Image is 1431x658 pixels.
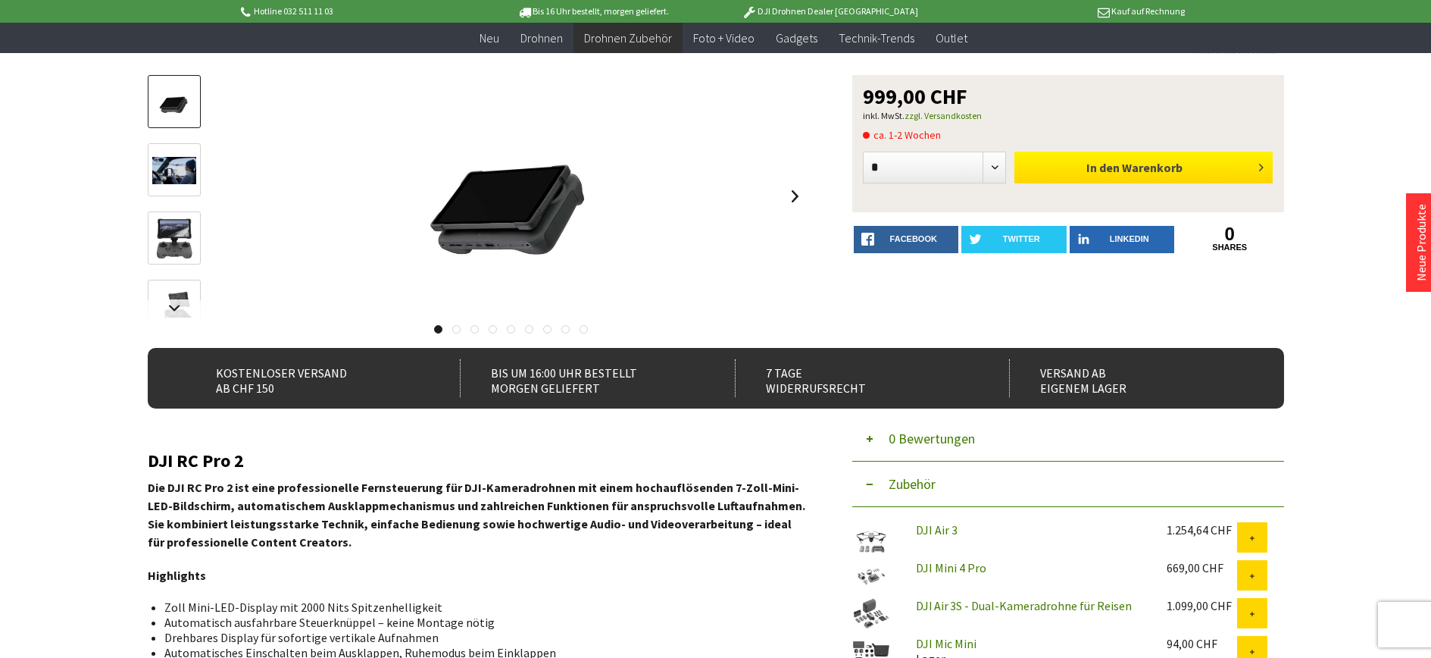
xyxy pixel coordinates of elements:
a: Drohnen Zubehör [573,23,683,54]
a: facebook [854,226,959,253]
li: Zoll Mini-LED-Display mit 2000 Nits Spitzenhelligkeit [164,600,795,615]
strong: Die DJI RC Pro 2 ist eine professionelle Fernsteuerung für DJI-Kameradrohnen mit einem hochauflös... [148,480,805,550]
span: LinkedIn [1110,234,1149,243]
p: Kauf auf Rechnung [948,2,1185,20]
div: 1.254,64 CHF [1167,522,1237,537]
span: Warenkorb [1122,160,1183,175]
span: Gadgets [776,30,817,45]
a: Outlet [925,23,978,54]
a: Neu [469,23,510,54]
div: 1.099,00 CHF [1167,598,1237,613]
span: twitter [1003,234,1040,243]
span: Technik-Trends [839,30,914,45]
img: DJI Mini 4 Pro [852,560,890,591]
span: facebook [890,234,937,243]
span: In den [1086,160,1120,175]
img: DJI RC Pro 2 Fernsteuerung [390,75,633,318]
a: Foto + Video [683,23,765,54]
a: DJI Mic Mini [916,636,976,651]
span: 999,00 CHF [863,86,967,107]
a: DJI Mini 4 Pro [916,560,986,575]
button: In den Warenkorb [1014,152,1273,183]
div: 669,00 CHF [1167,560,1237,575]
h2: DJI RC Pro 2 [148,451,807,471]
p: Hotline 032 511 11 03 [239,2,475,20]
a: twitter [961,226,1067,253]
button: 0 Bewertungen [852,416,1284,462]
a: Neue Produkte [1414,204,1429,281]
a: 0 [1177,226,1283,243]
p: Bis 16 Uhr bestellt, morgen geliefert. [475,2,711,20]
img: Vorschau: DJI RC Pro 2 Fernsteuerung [152,80,196,124]
div: 94,00 CHF [1167,636,1237,651]
a: DJI Air 3S - Dual-Kameradrohne für Reisen [916,598,1132,613]
div: 7 Tage Widerrufsrecht [735,359,976,397]
div: Kostenloser Versand ab CHF 150 [186,359,427,397]
a: shares [1177,243,1283,252]
a: Technik-Trends [828,23,925,54]
strong: Highlights [148,568,206,583]
p: DJI Drohnen Dealer [GEOGRAPHIC_DATA] [711,2,948,20]
button: Zubehör [852,462,1284,507]
img: DJI Air 3S - Dual-Kameradrohne für Reisen [852,598,890,630]
li: Automatisch ausfahrbare Steuerknüppel – keine Montage nötig [164,615,795,630]
img: DJI Air 3 [852,522,890,560]
span: ca. 1-2 Wochen [863,126,941,144]
a: zzgl. Versandkosten [905,110,982,121]
span: Drohnen [520,30,563,45]
a: DJI Air 3 [916,522,958,537]
p: inkl. MwSt. [863,107,1273,125]
span: Drohnen Zubehör [584,30,672,45]
a: Gadgets [765,23,828,54]
li: Drehbares Display für sofortige vertikale Aufnahmen [164,630,795,645]
span: Foto + Video [693,30,755,45]
span: Outlet [936,30,967,45]
span: Neu [480,30,499,45]
div: Bis um 16:00 Uhr bestellt Morgen geliefert [460,359,701,397]
div: Versand ab eigenem Lager [1009,359,1251,397]
a: Drohnen [510,23,573,54]
a: LinkedIn [1070,226,1175,253]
